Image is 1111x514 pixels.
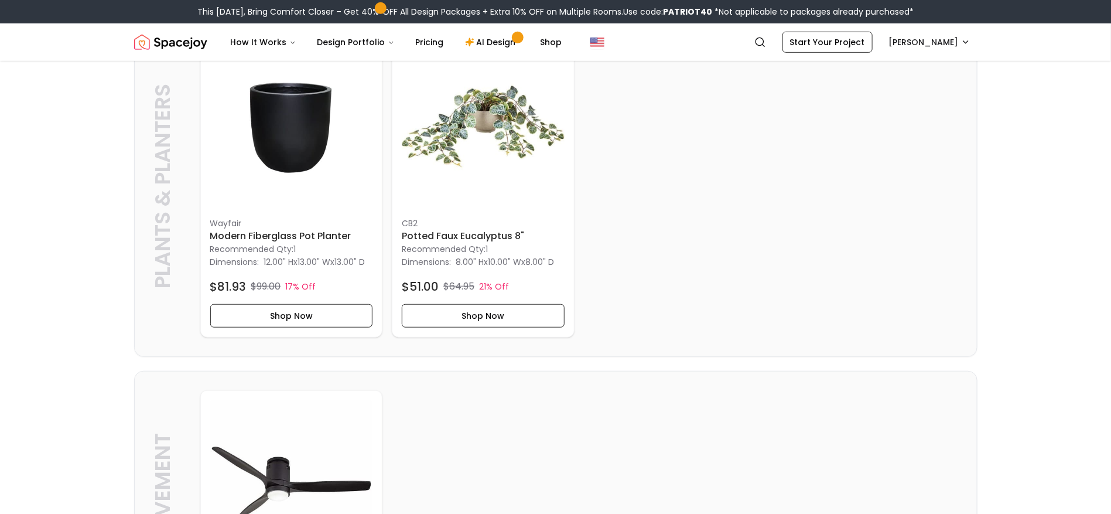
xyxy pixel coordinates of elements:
[221,30,306,54] button: How It Works
[531,30,572,54] a: Shop
[392,35,575,338] a: Potted Faux Eucalyptus 8" imageCB2Potted Faux Eucalyptus 8"Recommended Qty:1Dimensions:8.00" Hx10...
[221,30,572,54] nav: Main
[200,35,383,338] a: Modern Fiberglass Pot Planter imageWayfairModern Fiberglass Pot PlanterRecommended Qty:1Dimension...
[197,6,914,18] div: This [DATE], Bring Comfort Closer – Get 40% OFF All Design Packages + Extra 10% OFF on Multiple R...
[402,217,565,229] p: CB2
[251,280,281,294] p: $99.00
[298,256,331,268] span: 13.00" W
[210,45,373,208] img: Modern Fiberglass Pot Planter image
[479,281,509,292] p: 21% Off
[335,256,365,268] span: 13.00" D
[402,229,565,243] h6: Potted Faux Eucalyptus 8"
[663,6,712,18] b: PATRIOT40
[443,280,474,294] p: $64.95
[402,278,439,295] h4: $51.00
[210,255,259,269] p: Dimensions:
[210,229,373,243] h6: Modern Fiberglass Pot Planter
[456,30,529,54] a: AI Design
[210,243,373,255] p: Recommended Qty: 1
[210,217,373,229] p: Wayfair
[402,255,451,269] p: Dimensions:
[456,256,484,268] span: 8.00" H
[782,32,873,53] a: Start Your Project
[623,6,712,18] span: Use code:
[525,256,554,268] span: 8.00" D
[210,278,247,295] h4: $81.93
[264,256,294,268] span: 12.00" H
[210,304,373,328] button: Shop Now
[712,6,914,18] span: *Not applicable to packages already purchased*
[134,30,207,54] a: Spacejoy
[264,256,365,268] p: x x
[402,304,565,328] button: Shop Now
[134,23,977,61] nav: Global
[392,35,575,338] div: Potted Faux Eucalyptus 8"
[200,35,383,338] div: Modern Fiberglass Pot Planter
[151,46,175,327] p: Plants & Planters
[286,281,316,292] p: 17% Off
[590,35,604,49] img: United States
[456,256,554,268] p: x x
[134,30,207,54] img: Spacejoy Logo
[406,30,453,54] a: Pricing
[308,30,404,54] button: Design Portfolio
[488,256,521,268] span: 10.00" W
[402,45,565,208] img: Potted Faux Eucalyptus 8" image
[882,32,977,53] button: [PERSON_NAME]
[402,243,565,255] p: Recommended Qty: 1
